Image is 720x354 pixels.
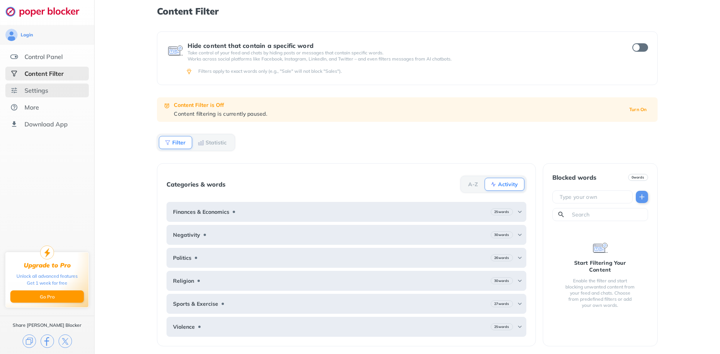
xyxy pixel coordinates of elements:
[167,181,225,188] div: Categories & words
[468,182,478,187] b: A-Z
[10,53,18,61] img: features.svg
[16,273,78,280] div: Unlock all advanced features
[632,175,645,180] b: 0 words
[173,255,191,261] b: Politics
[10,290,84,303] button: Go Pro
[629,107,647,112] b: Turn On
[173,278,194,284] b: Religion
[24,53,63,61] div: Control Panel
[571,211,645,218] input: Search
[494,209,509,215] b: 25 words
[10,87,18,94] img: settings.svg
[10,103,18,111] img: about.svg
[24,262,71,269] div: Upgrade to Pro
[23,334,36,348] img: copy.svg
[173,232,200,238] b: Negativity
[173,301,218,307] b: Sports & Exercise
[565,278,636,308] div: Enable the filter and start blocking unwanted content from your feed and chats. Choose from prede...
[59,334,72,348] img: x.svg
[13,322,82,328] div: Share [PERSON_NAME] Blocker
[21,32,33,38] div: Login
[494,301,509,306] b: 27 words
[188,56,618,62] p: Works across social platforms like Facebook, Instagram, LinkedIn, and Twitter – and even filters ...
[494,232,509,238] b: 30 words
[494,324,509,329] b: 25 words
[40,246,54,259] img: upgrade-to-pro.svg
[173,209,229,215] b: Finances & Economics
[24,120,68,128] div: Download App
[157,6,657,16] h1: Content Filter
[490,181,496,187] img: Activity
[41,334,54,348] img: facebook.svg
[24,103,39,111] div: More
[559,193,629,201] input: Type your own
[172,140,186,145] b: Filter
[10,120,18,128] img: download-app.svg
[24,70,64,77] div: Content Filter
[10,70,18,77] img: social-selected.svg
[498,182,518,187] b: Activity
[165,139,171,146] img: Filter
[188,42,618,49] div: Hide content that contain a specific word
[173,324,195,330] b: Violence
[494,278,509,284] b: 30 words
[5,6,88,17] img: logo-webpage.svg
[188,50,618,56] p: Take control of your feed and chats by hiding posts or messages that contain specific words.
[174,110,620,117] div: Content filtering is currently paused.
[206,140,227,145] b: Statistic
[198,139,204,146] img: Statistic
[174,102,224,108] b: Content Filter is Off
[24,87,48,94] div: Settings
[5,29,18,41] img: avatar.svg
[198,68,647,74] div: Filters apply to exact words only (e.g., "Sale" will not block "Sales").
[565,259,636,273] div: Start Filtering Your Content
[494,255,509,261] b: 26 words
[552,174,596,181] div: Blocked words
[27,280,67,287] div: Get 1 week for free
